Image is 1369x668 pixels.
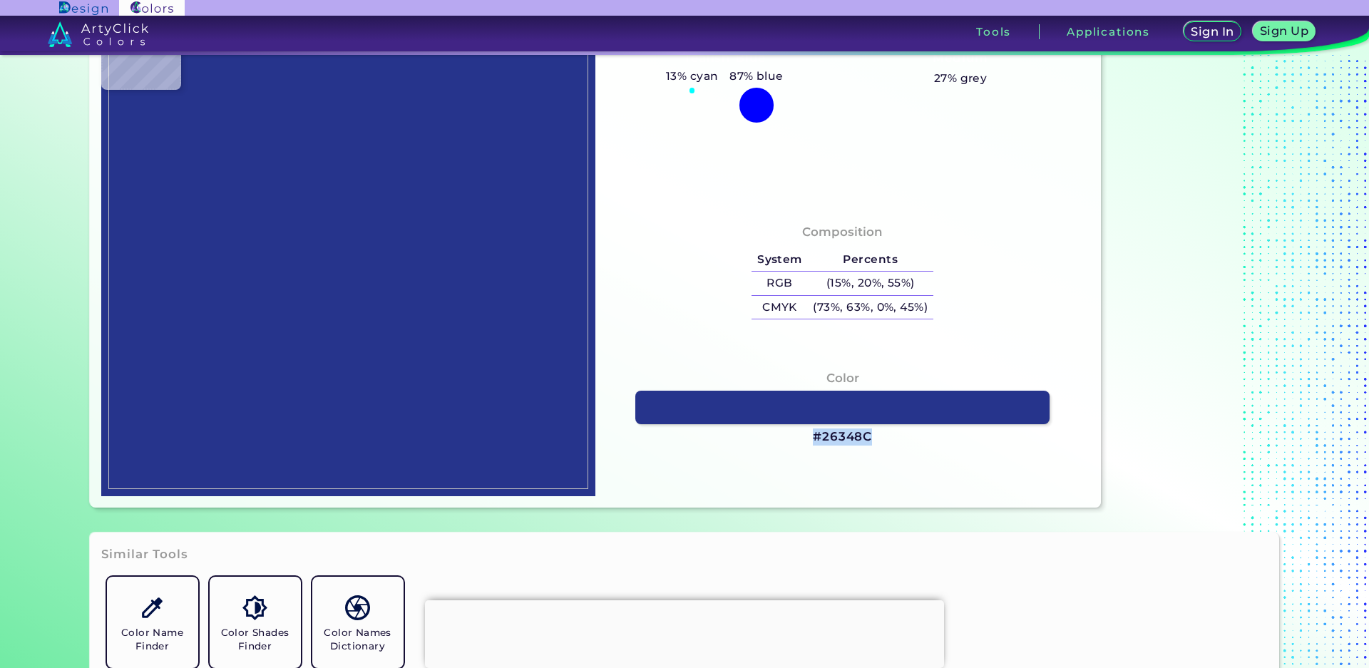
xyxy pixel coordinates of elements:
[425,600,944,664] iframe: Advertisement
[752,296,807,319] h5: CMYK
[1186,23,1239,41] a: Sign In
[59,1,107,15] img: ArtyClick Design logo
[1262,26,1306,36] h5: Sign Up
[808,248,933,272] h5: Percents
[813,428,872,446] h3: #26348C
[934,69,988,88] h5: 27% grey
[345,595,370,620] img: icon_color_names_dictionary.svg
[113,626,193,653] h5: Color Name Finder
[1256,23,1312,41] a: Sign Up
[140,595,165,620] img: icon_color_name_finder.svg
[1193,26,1231,37] h5: Sign In
[1067,26,1150,37] h3: Applications
[724,67,789,86] h5: 87% blue
[48,21,148,47] img: logo_artyclick_colors_white.svg
[660,67,724,86] h5: 13% cyan
[826,368,859,389] h4: Color
[976,26,1011,37] h3: Tools
[802,222,883,242] h4: Composition
[101,546,188,563] h3: Similar Tools
[318,626,398,653] h5: Color Names Dictionary
[752,248,807,272] h5: System
[242,595,267,620] img: icon_color_shades.svg
[752,272,807,295] h5: RGB
[808,272,933,295] h5: (15%, 20%, 55%)
[808,296,933,319] h5: (73%, 63%, 0%, 45%)
[215,626,295,653] h5: Color Shades Finder
[108,17,588,489] img: cc65757d-bd09-4d00-8e55-d5acd490fd6a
